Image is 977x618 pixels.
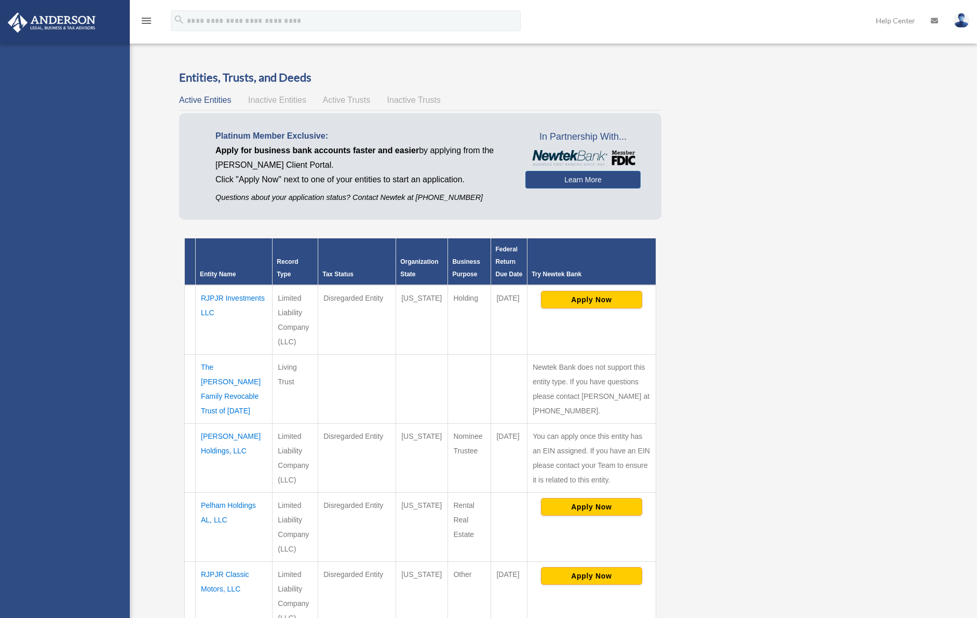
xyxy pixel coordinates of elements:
[525,129,640,145] span: In Partnership With...
[215,191,510,204] p: Questions about your application status? Contact Newtek at [PHONE_NUMBER]
[318,423,396,492] td: Disregarded Entity
[215,146,419,155] span: Apply for business bank accounts faster and easier
[448,492,491,561] td: Rental Real Estate
[215,143,510,172] p: by applying from the [PERSON_NAME] Client Portal.
[541,498,642,516] button: Apply Now
[273,423,318,492] td: Limited Liability Company (LLC)
[5,12,99,33] img: Anderson Advisors Platinum Portal
[318,285,396,355] td: Disregarded Entity
[196,285,273,355] td: RJPJR Investments LLC
[173,14,185,25] i: search
[196,423,273,492] td: [PERSON_NAME] Holdings, LLC
[532,268,651,280] div: Try Newtek Bank
[323,96,371,104] span: Active Trusts
[527,423,656,492] td: You can apply once this entity has an EIN assigned. If you have an EIN please contact your Team t...
[541,567,642,585] button: Apply Now
[318,238,396,285] th: Tax Status
[140,18,153,27] a: menu
[215,172,510,187] p: Click "Apply Now" next to one of your entities to start an application.
[196,492,273,561] td: Pelham Holdings AL, LLC
[196,238,273,285] th: Entity Name
[531,150,635,166] img: NewtekBankLogoSM.png
[215,129,510,143] p: Platinum Member Exclusive:
[248,96,306,104] span: Inactive Entities
[273,492,318,561] td: Limited Liability Company (LLC)
[491,423,527,492] td: [DATE]
[396,238,448,285] th: Organization State
[179,96,231,104] span: Active Entities
[491,285,527,355] td: [DATE]
[273,354,318,423] td: Living Trust
[527,354,656,423] td: Newtek Bank does not support this entity type. If you have questions please contact [PERSON_NAME]...
[541,291,642,308] button: Apply Now
[140,15,153,27] i: menu
[179,70,661,86] h3: Entities, Trusts, and Deeds
[448,423,491,492] td: Nominee Trustee
[396,285,448,355] td: [US_STATE]
[448,285,491,355] td: Holding
[396,423,448,492] td: [US_STATE]
[387,96,441,104] span: Inactive Trusts
[273,285,318,355] td: Limited Liability Company (LLC)
[196,354,273,423] td: The [PERSON_NAME] Family Revocable Trust of [DATE]
[491,238,527,285] th: Federal Return Due Date
[448,238,491,285] th: Business Purpose
[318,492,396,561] td: Disregarded Entity
[954,13,969,28] img: User Pic
[273,238,318,285] th: Record Type
[396,492,448,561] td: [US_STATE]
[525,171,640,189] a: Learn More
